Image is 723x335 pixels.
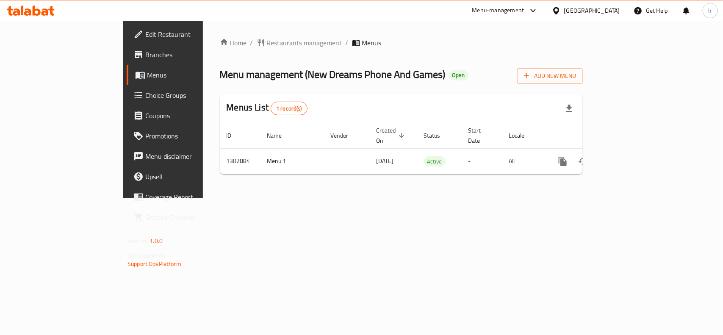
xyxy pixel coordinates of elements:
[424,130,452,141] span: Status
[564,6,620,15] div: [GEOGRAPHIC_DATA]
[573,151,593,172] button: Change Status
[553,151,573,172] button: more
[127,166,244,187] a: Upsell
[267,38,342,48] span: Restaurants management
[127,85,244,105] a: Choice Groups
[145,151,237,161] span: Menu disclaimer
[449,70,468,80] div: Open
[424,156,446,166] div: Active
[227,101,307,115] h2: Menus List
[227,130,243,141] span: ID
[150,235,163,246] span: 1.0.0
[127,24,244,44] a: Edit Restaurant
[709,6,712,15] span: h
[145,212,237,222] span: Grocery Checklist
[260,148,324,174] td: Menu 1
[127,44,244,65] a: Branches
[271,105,307,113] span: 1 record(s)
[145,111,237,121] span: Coupons
[449,72,468,79] span: Open
[377,125,407,146] span: Created On
[250,38,253,48] li: /
[220,38,583,48] nav: breadcrumb
[462,148,502,174] td: -
[331,130,360,141] span: Vendor
[127,65,244,85] a: Menus
[145,131,237,141] span: Promotions
[220,65,446,84] span: Menu management ( New Dreams Phone And Games )
[145,29,237,39] span: Edit Restaurant
[127,258,181,269] a: Support.OpsPlatform
[524,71,576,81] span: Add New Menu
[267,130,293,141] span: Name
[509,130,536,141] span: Locale
[145,50,237,60] span: Branches
[220,123,641,174] table: enhanced table
[257,38,342,48] a: Restaurants management
[362,38,382,48] span: Menus
[145,192,237,202] span: Coverage Report
[517,68,583,84] button: Add New Menu
[127,146,244,166] a: Menu disclaimer
[147,70,237,80] span: Menus
[424,157,446,166] span: Active
[127,105,244,126] a: Coupons
[559,98,579,119] div: Export file
[377,155,394,166] span: [DATE]
[145,172,237,182] span: Upsell
[472,6,524,16] div: Menu-management
[502,148,546,174] td: All
[127,235,148,246] span: Version:
[127,250,166,261] span: Get support on:
[468,125,492,146] span: Start Date
[127,126,244,146] a: Promotions
[127,207,244,227] a: Grocery Checklist
[346,38,349,48] li: /
[127,187,244,207] a: Coverage Report
[271,102,307,115] div: Total records count
[546,123,641,149] th: Actions
[145,90,237,100] span: Choice Groups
